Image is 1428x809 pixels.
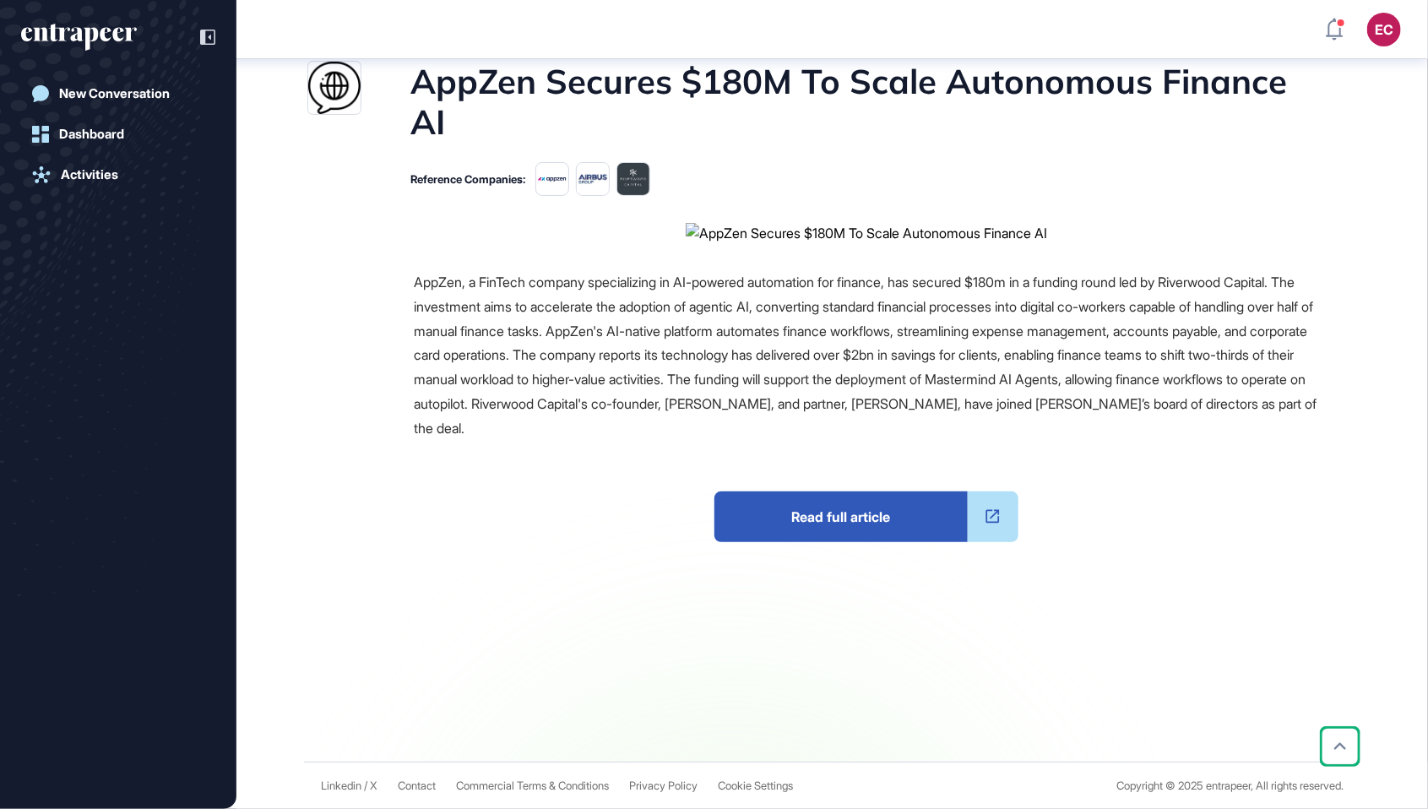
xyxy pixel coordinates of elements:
div: Dashboard [59,127,124,142]
a: Cookie Settings [718,779,793,792]
img: AppZen Secures $180M To Scale Autonomous Finance AI [686,223,1047,243]
img: appzen.png [535,162,569,196]
span: Read full article [714,491,968,542]
div: Copyright © 2025 entrapeer, All rights reserved. [1116,779,1344,792]
div: Activities [61,167,118,182]
img: fintech.global [308,62,361,114]
img: 66838c65f8f2aff71663a577.tmpo8to_em9 [576,162,610,196]
div: New Conversation [59,86,170,101]
div: Reference Companies: [410,174,525,185]
a: Commercial Terms & Conditions [456,779,609,792]
span: AppZen, a FinTech company specializing in AI-powered automation for finance, has secured $180m in... [414,274,1317,437]
a: Privacy Policy [629,779,698,792]
img: 65aec14eab868adb0a348394.tmphvlvqbid [616,162,650,196]
a: Dashboard [21,117,215,151]
a: Read full article [714,491,1018,542]
span: Contact [398,779,436,792]
a: Activities [21,158,215,192]
a: X [370,779,377,792]
h1: AppZen Secures $180M To Scale Autonomous Finance AI [410,61,1319,142]
a: Linkedin [321,779,361,792]
div: entrapeer-logo [21,24,137,51]
a: New Conversation [21,77,215,111]
span: / [364,779,367,792]
button: EC [1367,13,1401,46]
